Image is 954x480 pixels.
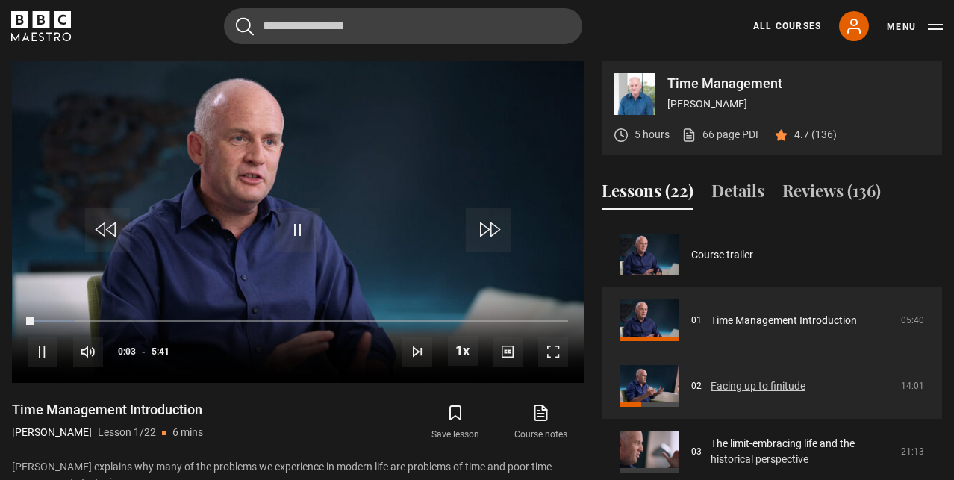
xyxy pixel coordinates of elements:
[172,425,203,440] p: 6 mins
[28,337,57,367] button: Pause
[402,337,432,367] button: Next Lesson
[602,178,693,210] button: Lessons (22)
[711,436,892,467] a: The limit-embracing life and the historical perspective
[538,337,568,367] button: Fullscreen
[118,338,136,365] span: 0:03
[98,425,156,440] p: Lesson 1/22
[413,401,498,444] button: Save lesson
[667,96,930,112] p: [PERSON_NAME]
[711,313,857,328] a: Time Management Introduction
[711,378,805,394] a: Facing up to finitude
[782,178,881,210] button: Reviews (136)
[682,127,761,143] a: 66 page PDF
[493,337,523,367] button: Captions
[794,127,837,143] p: 4.7 (136)
[448,336,478,366] button: Playback Rate
[28,320,568,323] div: Progress Bar
[12,401,203,419] h1: Time Management Introduction
[142,346,146,357] span: -
[753,19,821,33] a: All Courses
[224,8,582,44] input: Search
[152,338,169,365] span: 5:41
[887,19,943,34] button: Toggle navigation
[711,178,764,210] button: Details
[691,247,753,263] a: Course trailer
[236,17,254,36] button: Submit the search query
[12,61,584,383] video-js: Video Player
[635,127,670,143] p: 5 hours
[499,401,584,444] a: Course notes
[73,337,103,367] button: Mute
[667,77,930,90] p: Time Management
[11,11,71,41] svg: BBC Maestro
[12,425,92,440] p: [PERSON_NAME]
